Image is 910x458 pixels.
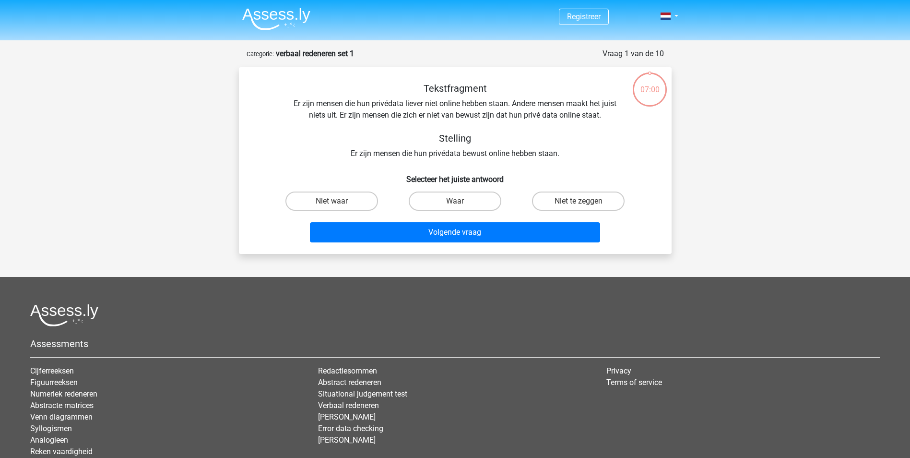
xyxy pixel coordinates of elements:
a: Abstracte matrices [30,401,94,410]
label: Niet waar [285,192,378,211]
strong: verbaal redeneren set 1 [276,49,354,58]
a: Verbaal redeneren [318,401,379,410]
div: Er zijn mensen die hun privédata liever niet online hebben staan. Andere mensen maakt het juist n... [254,83,656,159]
small: Categorie: [247,50,274,58]
div: Vraag 1 van de 10 [603,48,664,60]
label: Waar [409,192,501,211]
button: Volgende vraag [310,222,600,242]
h5: Tekstfragment [285,83,626,94]
a: Analogieen [30,435,68,445]
a: Redactiesommen [318,366,377,375]
a: [PERSON_NAME] [318,435,376,445]
div: 07:00 [632,72,668,96]
a: Figuurreeksen [30,378,78,387]
a: Situational judgement test [318,389,407,398]
a: Reken vaardigheid [30,447,93,456]
h5: Assessments [30,338,880,350]
h5: Stelling [285,133,626,144]
a: Privacy [606,366,631,375]
a: Registreer [567,12,601,21]
a: [PERSON_NAME] [318,412,376,422]
label: Niet te zeggen [532,192,625,211]
a: Terms of service [606,378,662,387]
h6: Selecteer het juiste antwoord [254,167,656,184]
a: Abstract redeneren [318,378,381,387]
img: Assessly logo [30,304,98,326]
img: Assessly [242,8,310,30]
a: Error data checking [318,424,383,433]
a: Venn diagrammen [30,412,93,422]
a: Cijferreeksen [30,366,74,375]
a: Syllogismen [30,424,72,433]
a: Numeriek redeneren [30,389,97,398]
